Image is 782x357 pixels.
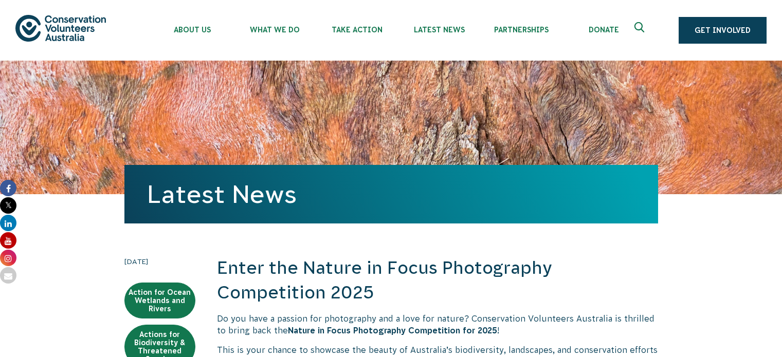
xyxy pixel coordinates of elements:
[124,256,195,267] time: [DATE]
[217,256,658,305] h2: Enter the Nature in Focus Photography Competition 2025
[562,26,645,34] span: Donate
[628,18,653,43] button: Expand search box Close search box
[316,26,398,34] span: Take Action
[147,180,297,208] a: Latest News
[480,26,562,34] span: Partnerships
[634,22,647,39] span: Expand search box
[288,326,497,335] strong: Nature in Focus Photography Competition for 2025
[679,17,767,44] a: Get Involved
[217,313,658,336] p: Do you have a passion for photography and a love for nature? Conservation Volunteers Australia is...
[151,26,233,34] span: About Us
[124,283,195,318] a: Action for Ocean Wetlands and Rivers
[233,26,316,34] span: What We Do
[398,26,480,34] span: Latest News
[15,15,106,41] img: logo.svg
